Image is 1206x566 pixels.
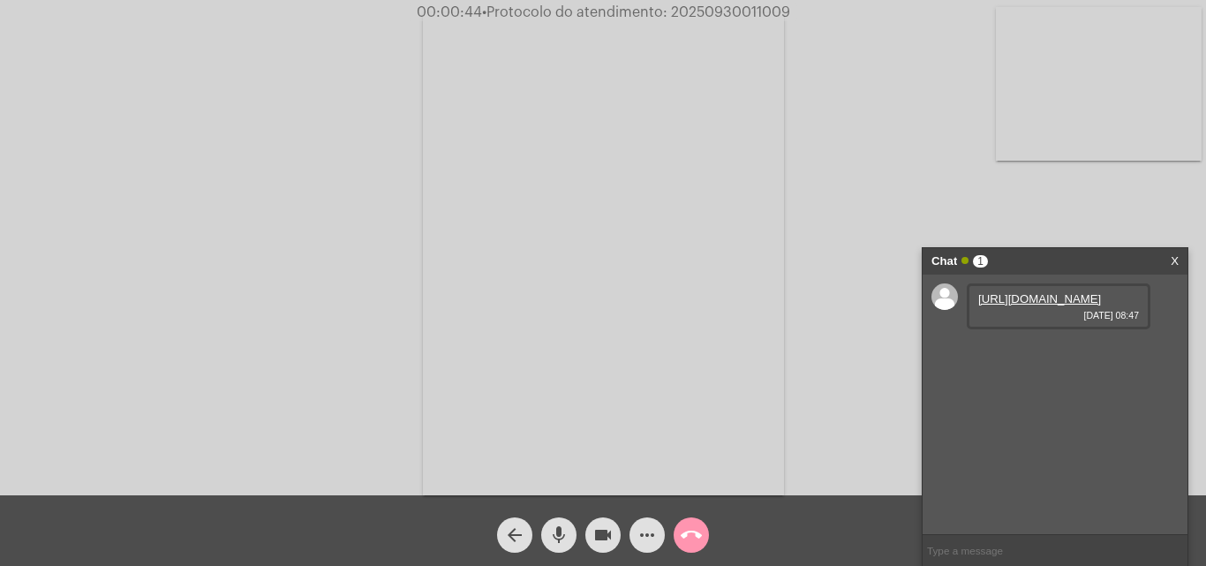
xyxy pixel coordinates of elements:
[978,292,1101,306] a: [URL][DOMAIN_NAME]
[978,310,1139,321] span: [DATE] 08:47
[961,257,969,264] span: Online
[1171,248,1179,275] a: X
[417,5,482,19] span: 00:00:44
[504,524,525,546] mat-icon: arrow_back
[548,524,569,546] mat-icon: mic
[923,535,1187,566] input: Type a message
[637,524,658,546] mat-icon: more_horiz
[973,255,988,268] span: 1
[482,5,790,19] span: Protocolo do atendimento: 20250930011009
[592,524,614,546] mat-icon: videocam
[681,524,702,546] mat-icon: call_end
[931,248,957,275] strong: Chat
[482,5,486,19] span: •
